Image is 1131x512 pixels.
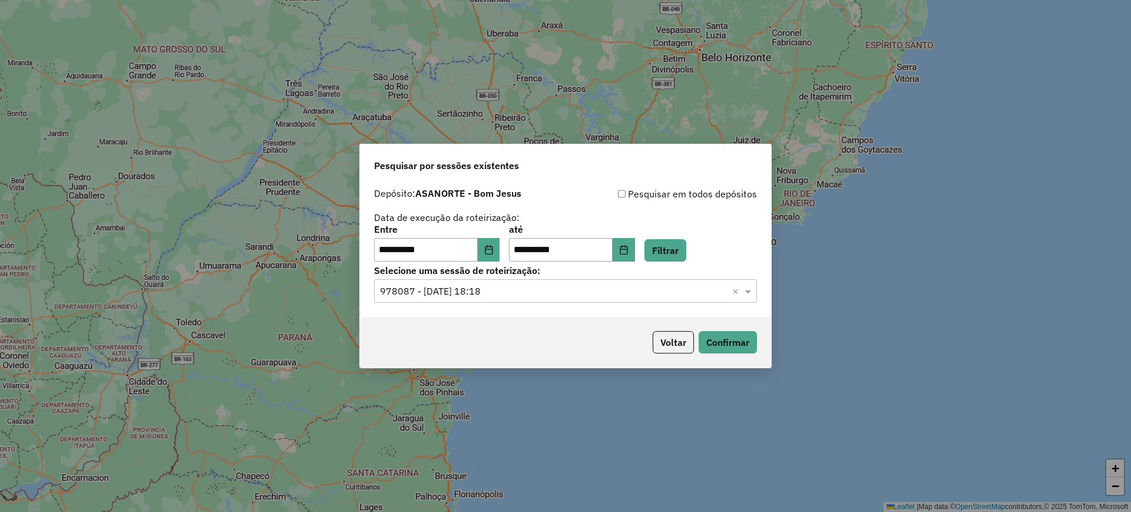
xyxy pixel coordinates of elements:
span: Clear all [732,284,742,298]
label: até [509,222,634,236]
button: Choose Date [613,238,635,262]
label: Data de execução da roteirização: [374,210,520,224]
span: Pesquisar por sessões existentes [374,158,519,173]
div: Pesquisar em todos depósitos [565,187,757,201]
label: Entre [374,222,500,236]
button: Choose Date [478,238,500,262]
button: Voltar [653,331,694,354]
button: Confirmar [699,331,757,354]
strong: ASANORTE - Bom Jesus [415,187,521,199]
label: Selecione uma sessão de roteirização: [374,263,757,278]
label: Depósito: [374,186,521,200]
button: Filtrar [644,239,686,262]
